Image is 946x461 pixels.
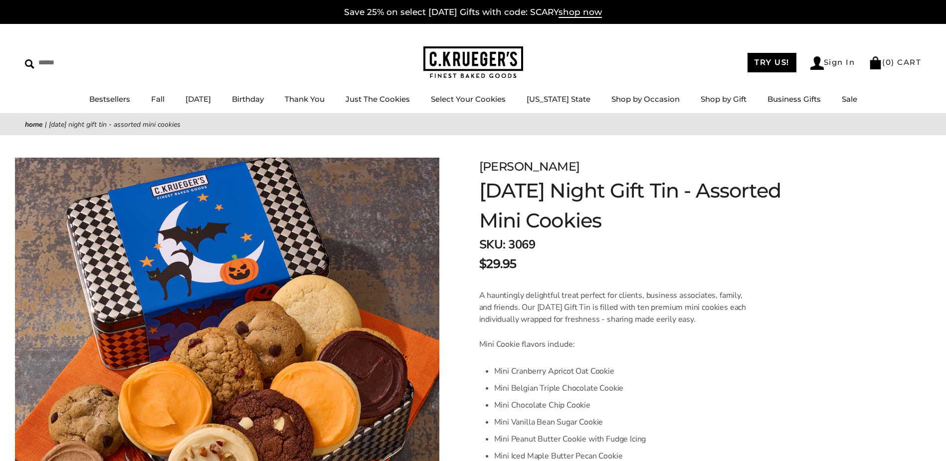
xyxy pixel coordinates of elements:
a: Bestsellers [89,94,130,104]
img: Account [810,56,824,70]
img: C.KRUEGER'S [423,46,523,79]
span: | [45,120,47,129]
div: [PERSON_NAME] [479,158,797,176]
a: Birthday [232,94,264,104]
span: [DATE] Night Gift Tin - Assorted Mini Cookies [49,120,181,129]
a: Thank You [285,94,325,104]
strong: SKU: [479,236,506,252]
a: Business Gifts [767,94,821,104]
p: A hauntingly delightful treat perfect for clients, business associates, family, and friends. Our ... [479,289,752,325]
li: Mini Vanilla Bean Sugar Cookie [494,414,752,431]
a: Sign In [810,56,855,70]
a: Save 25% on select [DATE] Gifts with code: SCARYshop now [344,7,602,18]
span: $29.95 [479,255,517,273]
img: Search [25,59,34,69]
a: Shop by Occasion [611,94,680,104]
a: Select Your Cookies [431,94,506,104]
p: Mini Cookie flavors include: [479,338,752,350]
a: Home [25,120,43,129]
a: Shop by Gift [701,94,747,104]
a: [DATE] [186,94,211,104]
span: 0 [886,57,892,67]
span: 3069 [508,236,535,252]
a: Just The Cookies [346,94,410,104]
nav: breadcrumbs [25,119,921,130]
li: Mini Chocolate Chip Cookie [494,397,752,414]
span: shop now [559,7,602,18]
h1: [DATE] Night Gift Tin - Assorted Mini Cookies [479,176,797,235]
a: [US_STATE] State [527,94,590,104]
li: Mini Peanut Butter Cookie with Fudge Icing [494,431,752,448]
li: Mini Belgian Triple Chocolate Cookie [494,380,752,397]
li: Mini Cranberry Apricot Oat Cookie [494,363,752,380]
a: Sale [842,94,857,104]
input: Search [25,55,144,70]
a: Fall [151,94,165,104]
a: (0) CART [869,57,921,67]
a: TRY US! [748,53,796,72]
img: Bag [869,56,882,69]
